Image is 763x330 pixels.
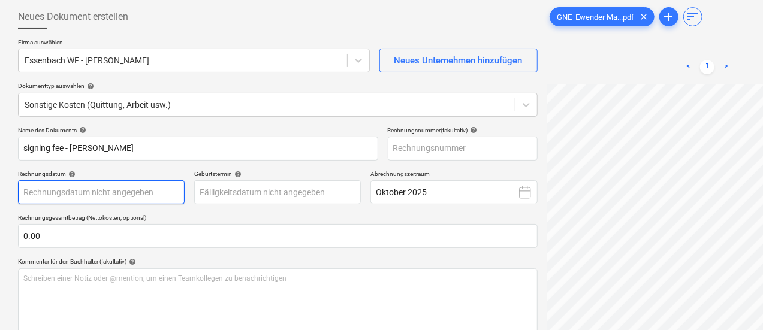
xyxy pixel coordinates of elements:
div: Neues Unternehmen hinzufügen [394,53,523,68]
span: help [232,171,242,178]
span: sort [686,10,700,24]
span: GNE_Ewender Ma...pdf [550,13,642,22]
input: Fälligkeitsdatum nicht angegeben [194,180,361,204]
div: Dokumenttyp auswählen [18,82,538,90]
span: help [77,126,86,134]
div: Rechnungsdatum [18,170,185,178]
span: add [662,10,676,24]
span: help [126,258,136,265]
input: Rechnungsnummer [388,137,538,161]
div: GNE_Ewender Ma...pdf [550,7,655,26]
input: Rechnungsgesamtbetrag (Nettokosten, optional) [18,224,538,248]
a: Next page [719,60,734,74]
a: Page 1 is your current page [700,60,714,74]
input: Name des Dokuments [18,137,378,161]
a: Previous page [681,60,695,74]
span: Neues Dokument erstellen [18,10,128,24]
button: Oktober 2025 [370,180,537,204]
span: help [468,126,478,134]
div: Kommentar für den Buchhalter (fakultativ) [18,258,538,265]
span: clear [637,10,652,24]
p: Abrechnungszeitraum [370,170,537,180]
input: Rechnungsdatum nicht angegeben [18,180,185,204]
iframe: Chat Widget [703,273,763,330]
div: Chat-Widget [703,273,763,330]
span: help [85,83,94,90]
span: help [66,171,76,178]
p: Firma auswählen [18,38,370,49]
div: Geburtstermin [194,170,361,178]
button: Neues Unternehmen hinzufügen [379,49,538,72]
div: Name des Dokuments [18,126,378,134]
div: Rechnungsnummer (fakultativ) [388,126,538,134]
p: Rechnungsgesamtbetrag (Nettokosten, optional) [18,214,538,224]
